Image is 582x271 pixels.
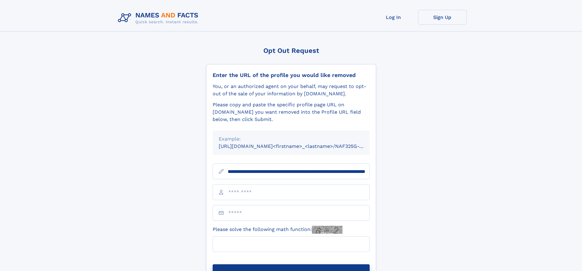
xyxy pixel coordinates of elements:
[213,72,370,79] div: Enter the URL of the profile you would like removed
[219,135,364,143] div: Example:
[219,143,381,149] small: [URL][DOMAIN_NAME]<firstname>_<lastname>/NAF325G-xxxxxxxx
[213,226,342,234] label: Please solve the following math function:
[213,83,370,97] div: You, or an authorized agent on your behalf, may request to opt-out of the sale of your informatio...
[418,10,467,25] a: Sign Up
[213,101,370,123] div: Please copy and paste the specific profile page URL on [DOMAIN_NAME] you want removed into the Pr...
[115,10,203,26] img: Logo Names and Facts
[369,10,418,25] a: Log In
[206,47,376,54] div: Opt Out Request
